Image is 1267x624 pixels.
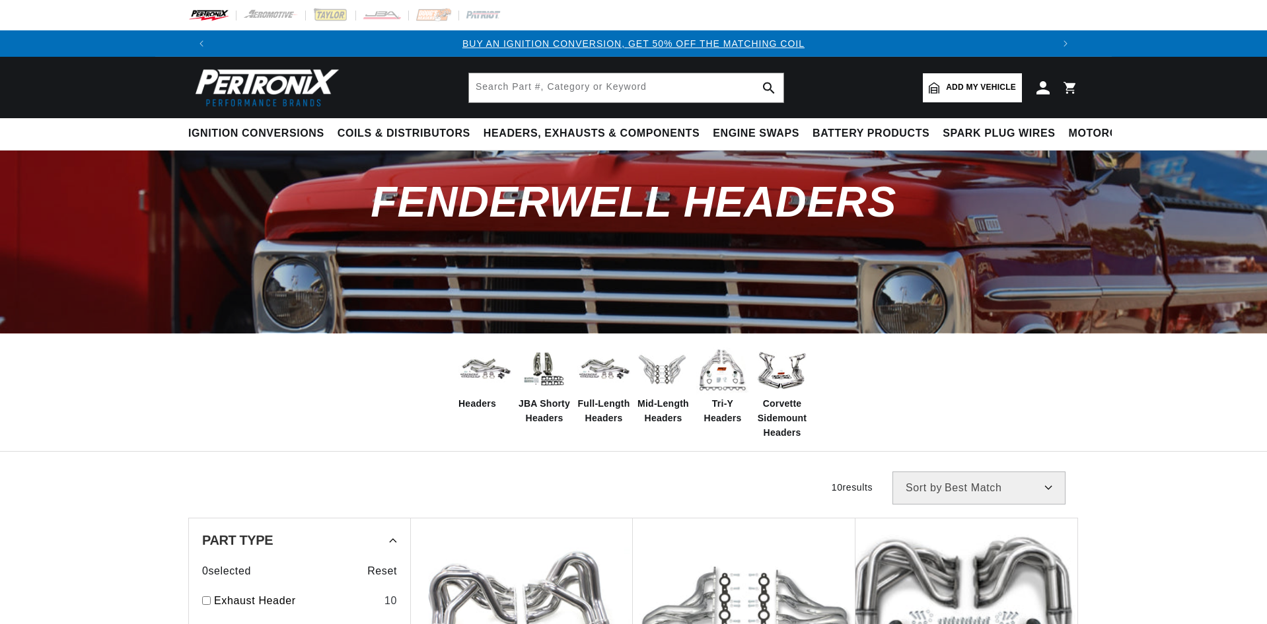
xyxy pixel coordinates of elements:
a: Headers Headers [458,343,511,411]
a: Mid-Length Headers Mid-Length Headers [637,343,690,426]
span: Reset [367,563,397,580]
span: Tri-Y Headers [696,396,749,426]
button: Translation missing: en.sections.announcements.next_announcement [1052,30,1079,57]
slideshow-component: Translation missing: en.sections.announcements.announcement_bar [155,30,1112,57]
a: Full-Length Headers Full-Length Headers [577,343,630,426]
span: Motorcycle [1069,127,1147,141]
span: Add my vehicle [946,81,1016,94]
button: search button [754,73,783,102]
span: Part Type [202,534,273,547]
img: Headers [458,349,511,390]
div: 1 of 3 [215,36,1052,51]
a: Tri-Y Headers Tri-Y Headers [696,343,749,426]
summary: Coils & Distributors [331,118,477,149]
span: Corvette Sidemount Headers [756,396,809,440]
img: Pertronix [188,65,340,110]
div: 10 [384,592,397,609]
span: Full-Length Headers [577,396,630,426]
input: Search Part #, Category or Keyword [469,73,783,102]
img: JBA Shorty Headers [518,347,571,392]
a: JBA Shorty Headers JBA Shorty Headers [518,343,571,426]
button: Translation missing: en.sections.announcements.previous_announcement [188,30,215,57]
a: Add my vehicle [923,73,1022,102]
span: Sort by [906,483,942,493]
span: Battery Products [813,127,929,141]
div: Announcement [215,36,1052,51]
summary: Battery Products [806,118,936,149]
span: 10 results [832,482,873,493]
a: Exhaust Header [214,592,379,609]
a: Corvette Sidemount Headers Corvette Sidemount Headers [756,343,809,440]
summary: Engine Swaps [706,118,806,149]
summary: Headers, Exhausts & Components [477,118,706,149]
span: Fenderwell Headers [371,178,896,226]
span: Mid-Length Headers [637,396,690,426]
select: Sort by [892,471,1066,504]
span: JBA Shorty Headers [518,396,571,426]
span: Coils & Distributors [338,127,470,141]
img: Tri-Y Headers [696,343,749,396]
img: Corvette Sidemount Headers [756,343,809,396]
span: Headers, Exhausts & Components [484,127,700,141]
span: 0 selected [202,563,251,580]
span: Ignition Conversions [188,127,324,141]
summary: Ignition Conversions [188,118,331,149]
summary: Motorcycle [1062,118,1154,149]
img: Full-Length Headers [577,349,630,390]
img: Mid-Length Headers [637,343,690,396]
span: Headers [458,396,496,411]
span: Engine Swaps [713,127,799,141]
span: Spark Plug Wires [943,127,1055,141]
a: BUY AN IGNITION CONVERSION, GET 50% OFF THE MATCHING COIL [462,38,805,49]
summary: Spark Plug Wires [936,118,1062,149]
